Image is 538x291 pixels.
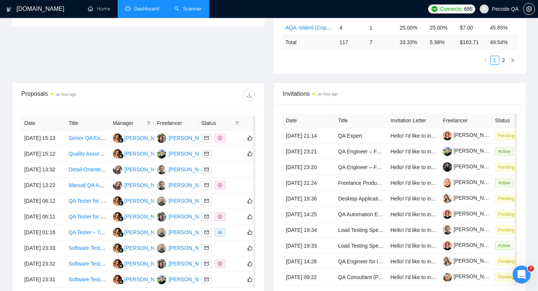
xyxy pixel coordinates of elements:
a: MV[PERSON_NAME] [113,197,167,203]
a: MV[PERSON_NAME] [113,150,167,156]
span: mail [204,167,209,172]
img: gigradar-bm.png [118,138,124,143]
span: like [247,135,253,141]
button: like [245,149,254,158]
img: gigradar-bm.png [118,279,124,284]
a: Active [495,180,516,186]
span: mail [204,214,209,219]
td: [DATE] 06:11 [21,209,65,225]
th: Title [65,116,109,131]
span: Pending [495,273,517,281]
a: Software Tester for Garage Management System [68,245,182,251]
div: [PERSON_NAME] [168,212,211,221]
td: 25.00% [427,20,457,35]
div: [PERSON_NAME] [124,260,167,268]
img: c1095p8XnnD2QhN_1cVKCPrikuZ7UzgUgmTCZr2zxT2uiTjysy-S-qtsTEIUqu0t7o [443,178,452,187]
img: gigradar-bm.png [118,248,124,253]
th: Freelancer [440,113,492,128]
img: DZ [157,228,166,237]
img: c1Kid-ZPz1MpIRsFTv_yuosjV6wDivngrZcuuipQpTyOOEa5EQT2Idyuu3BUe_56ph [443,131,452,140]
img: c1Kid-ZPz1MpIRsFTv_yuosjV6wDivngrZcuuipQpTyOOEa5EQT2Idyuu3BUe_56ph [443,209,452,219]
div: [PERSON_NAME] [124,228,167,236]
button: like [245,196,254,205]
td: 117 [336,35,367,49]
a: Pending [495,211,520,217]
a: Pending [495,274,520,280]
img: AD [157,181,166,190]
div: [PERSON_NAME] [124,275,167,284]
td: [DATE] 14:25 [283,206,335,222]
img: AD [157,165,166,174]
a: Active [495,148,516,154]
img: c1BvDcTWIuOSkEKt8pLgKLIDc17BzeuYMF4ppZ-f369mmb0MeLg2aHHk1GZvvf8vlv [443,257,452,266]
a: MV[PERSON_NAME] [113,245,167,251]
span: like [247,261,253,267]
span: mail [204,199,209,203]
a: V[PERSON_NAME] [113,166,167,172]
img: gigradar-bm.png [118,200,124,206]
a: Load Testing Specialist — k6 / JMeter / Locust — Pre-Launch Performance Test [338,227,523,233]
td: [DATE] 13:32 [21,162,65,178]
td: [DATE] 23:31 [21,272,65,288]
td: Load Testing Specialist — k6 / JMeter / Locust — Pre-Launch Performance Test [335,222,387,238]
a: DZ[PERSON_NAME] [157,245,211,251]
button: download [243,89,255,101]
span: dollar [218,261,222,266]
a: A[PERSON_NAME] [157,213,211,219]
a: Active [495,242,516,248]
td: Manual QA Analyst for DTC Ecommerce Website [65,178,109,193]
img: MV [113,275,122,284]
a: [PERSON_NAME] [443,226,497,232]
span: filter [235,121,239,125]
a: A[PERSON_NAME] [157,260,211,266]
td: [DATE] 23:20 [283,159,335,175]
td: [DATE] 14:28 [283,254,335,269]
div: [PERSON_NAME] [124,150,167,158]
a: QA Tester for Vibe-Coded Platform on Lovable [68,198,176,204]
div: [PERSON_NAME] [168,260,211,268]
a: MV[PERSON_NAME] [113,213,167,219]
img: gigradar-bm.png [118,263,124,269]
td: QA Automation Engineer (Full-Time, Upwork Hourly Tracking Required) [335,206,387,222]
img: A [157,259,166,269]
span: like [247,229,253,235]
button: like [245,259,254,268]
img: c1Kid-ZPz1MpIRsFTv_yuosjV6wDivngrZcuuipQpTyOOEa5EQT2Idyuu3BUe_56ph [443,241,452,250]
button: like [245,134,254,143]
span: left [483,58,488,62]
a: QA Tester – Test Case Documentation & Baseline Testing (Medical Software Product) [68,229,266,235]
div: Ви отримали відповідь на своє запитання? [9,206,248,214]
div: [PERSON_NAME] [124,165,167,174]
a: [PERSON_NAME] [443,273,497,279]
span: like [247,151,253,157]
span: mail [204,151,209,156]
img: V [113,165,122,174]
a: DZ[PERSON_NAME] [157,229,211,235]
span: right [510,58,515,62]
td: [DATE] 21:14 [283,128,335,144]
td: [DATE] 19:34 [283,222,335,238]
span: like [247,276,253,282]
div: Закрити [239,3,252,16]
td: [DATE] 13:22 [21,178,65,193]
a: Pending [495,258,520,264]
button: like [245,243,254,252]
button: right [508,56,517,65]
td: 25.00% [397,20,427,35]
li: 1 [490,56,499,65]
img: MV [113,243,122,253]
td: 5.98 % [427,35,457,49]
img: MV [113,149,122,159]
img: DZ [157,196,166,206]
img: MV [113,212,122,221]
button: Згорнути вікно [225,3,239,17]
a: A[PERSON_NAME] [157,135,211,141]
button: like [245,212,254,221]
span: eye [218,230,222,235]
span: user [482,6,487,12]
img: MV [113,259,122,269]
a: QA Tester for Vibe-Coded Platform on Lovable [68,214,176,220]
td: QA Expert [335,128,387,144]
a: 1 [491,56,499,64]
td: Quality Assurance Tester Needed for Web Application [65,146,109,162]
